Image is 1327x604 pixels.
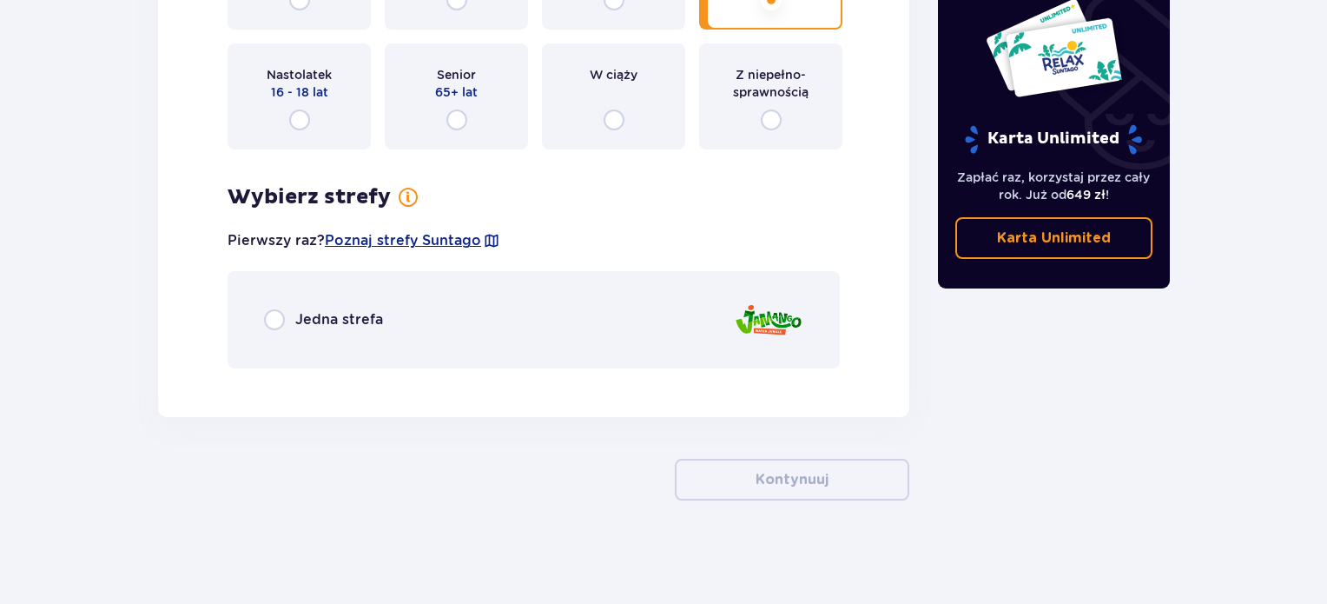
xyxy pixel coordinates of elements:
span: Jedna strefa [295,310,383,329]
span: Nastolatek [267,66,332,83]
span: 649 zł [1066,188,1106,202]
span: Senior [437,66,476,83]
img: Jamango [734,295,803,345]
p: Zapłać raz, korzystaj przez cały rok. Już od ! [955,169,1153,203]
a: Karta Unlimited [955,217,1153,259]
h3: Wybierz strefy [228,184,391,210]
p: Karta Unlimited [997,229,1111,248]
p: Pierwszy raz? [228,231,500,250]
button: Kontynuuj [675,459,909,501]
span: 65+ lat [435,83,478,101]
span: W ciąży [590,66,637,83]
p: Karta Unlimited [963,124,1144,155]
p: Kontynuuj [756,470,829,489]
span: 16 - 18 lat [271,83,328,101]
span: Z niepełno­sprawnością [715,66,827,101]
a: Poznaj strefy Suntago [325,231,481,250]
